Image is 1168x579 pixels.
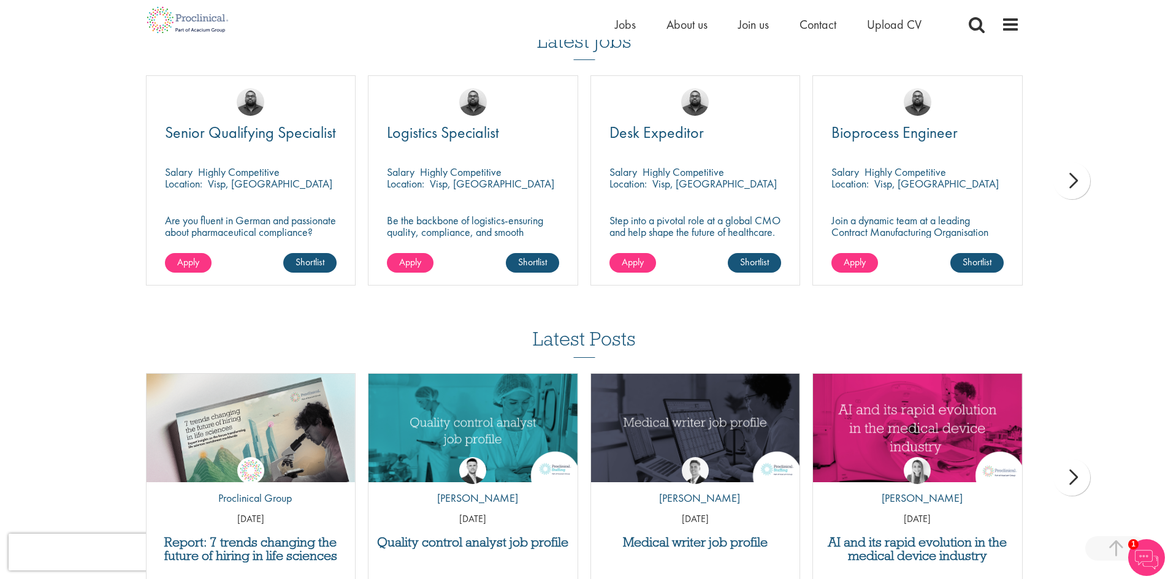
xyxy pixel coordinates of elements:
a: Link to a post [368,374,578,482]
img: quality control analyst job profile [368,374,578,482]
a: Senior Qualifying Specialist [165,125,337,140]
a: Apply [609,253,656,273]
p: Visp, [GEOGRAPHIC_DATA] [652,176,777,191]
a: Link to a post [147,374,356,482]
p: Visp, [GEOGRAPHIC_DATA] [874,176,999,191]
p: [DATE] [147,512,356,526]
a: Apply [387,253,433,273]
span: Salary [165,165,193,179]
img: George Watson [682,457,709,484]
img: Proclinical: Life sciences hiring trends report 2025 [147,374,356,491]
a: Desk Expeditor [609,125,782,140]
p: [PERSON_NAME] [872,490,963,506]
span: Desk Expeditor [609,122,704,143]
a: Upload CV [867,17,922,32]
span: Location: [831,176,869,191]
a: Quality control analyst job profile [375,535,571,549]
span: Apply [622,255,644,268]
span: Apply [844,255,866,268]
a: Shortlist [950,253,1004,273]
a: Contact [800,17,836,32]
span: Bioprocess Engineer [831,122,958,143]
p: [PERSON_NAME] [428,490,518,506]
p: Highly Competitive [865,165,946,179]
a: Join us [738,17,769,32]
span: Location: [165,176,202,191]
img: Joshua Godden [459,457,486,484]
a: Shortlist [506,253,559,273]
span: Location: [609,176,647,191]
a: Proclinical Group Proclinical Group [209,457,292,512]
a: Link to a post [813,374,1022,482]
p: Highly Competitive [420,165,502,179]
img: Ashley Bennett [237,88,264,116]
img: Ashley Bennett [681,88,709,116]
p: Are you fluent in German and passionate about pharmaceutical compliance? Ready to take the lead i... [165,214,337,273]
span: 1 [1128,539,1139,550]
p: [DATE] [591,512,800,526]
p: Be the backbone of logistics-ensuring quality, compliance, and smooth operations in a dynamic env... [387,214,559,249]
span: Salary [831,165,859,179]
p: Visp, [GEOGRAPHIC_DATA] [208,176,332,191]
a: Bioprocess Engineer [831,125,1004,140]
a: Hannah Burke [PERSON_NAME] [872,457,963,512]
a: Medical writer job profile [597,535,794,549]
p: Join a dynamic team at a leading Contract Manufacturing Organisation (CMO) and contribute to grou... [831,214,1004,273]
span: Logistics Specialist [387,122,499,143]
div: next [1053,162,1090,199]
a: Apply [165,253,212,273]
img: Ashley Bennett [904,88,931,116]
span: Senior Qualifying Specialist [165,122,336,143]
img: Proclinical Group [237,457,264,484]
img: Hannah Burke [904,457,931,484]
p: Highly Competitive [643,165,724,179]
a: Jobs [615,17,636,32]
p: [DATE] [368,512,578,526]
h3: Latest Posts [533,328,636,358]
p: Proclinical Group [209,490,292,506]
span: Location: [387,176,424,191]
img: Ashley Bennett [459,88,487,116]
img: Chatbot [1128,539,1165,576]
span: Apply [177,255,199,268]
a: Apply [831,253,878,273]
span: Salary [387,165,414,179]
div: next [1053,459,1090,496]
p: [DATE] [813,512,1022,526]
img: AI and Its Impact on the Medical Device Industry | Proclinical [813,374,1022,482]
a: Shortlist [283,253,337,273]
a: Logistics Specialist [387,125,559,140]
a: Shortlist [728,253,781,273]
a: Link to a post [591,374,800,482]
a: AI and its rapid evolution in the medical device industry [819,535,1016,562]
a: Joshua Godden [PERSON_NAME] [428,457,518,512]
a: About us [666,17,708,32]
span: Apply [399,255,421,268]
a: Report: 7 trends changing the future of hiring in life sciences [153,535,349,562]
p: [PERSON_NAME] [650,490,740,506]
p: Visp, [GEOGRAPHIC_DATA] [430,176,554,191]
a: George Watson [PERSON_NAME] [650,457,740,512]
span: Salary [609,165,637,179]
p: Step into a pivotal role at a global CMO and help shape the future of healthcare. [609,214,782,238]
p: Highly Competitive [198,165,280,179]
img: Medical writer job profile [591,374,800,482]
iframe: reCAPTCHA [9,534,166,570]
